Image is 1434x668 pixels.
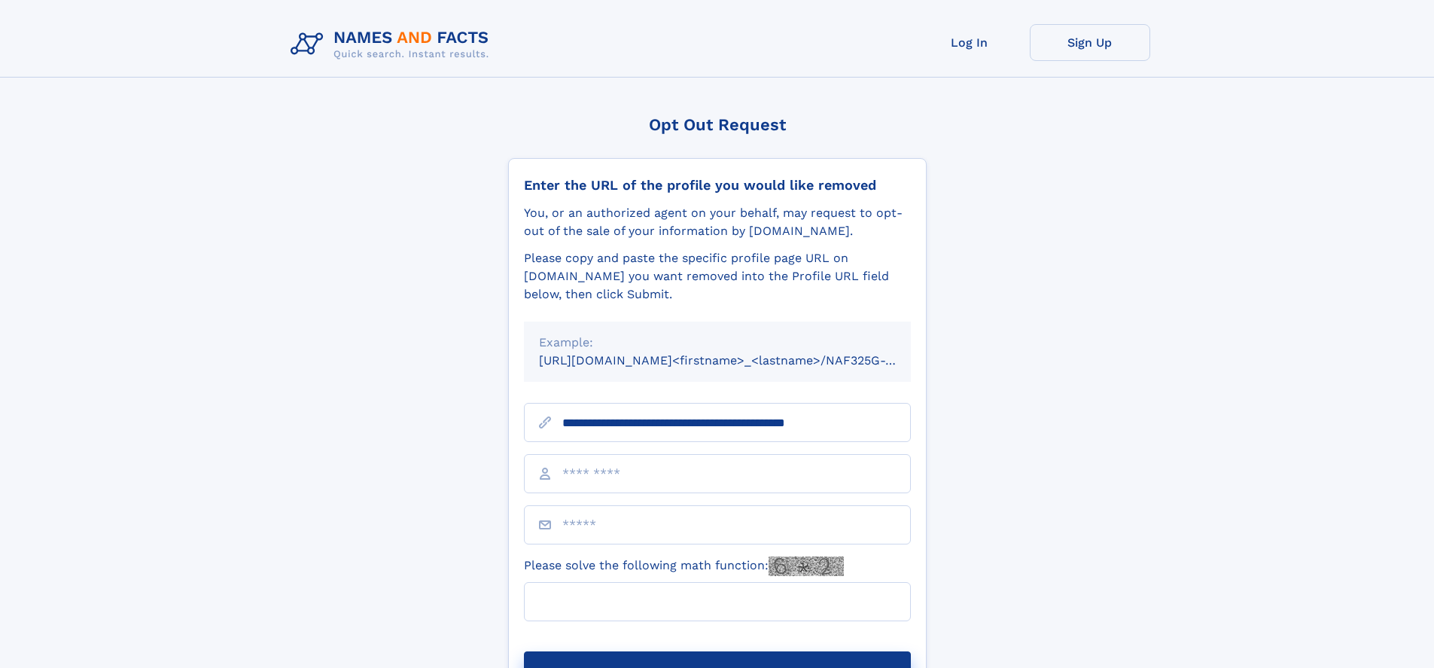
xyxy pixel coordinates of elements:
div: Please copy and paste the specific profile page URL on [DOMAIN_NAME] you want removed into the Pr... [524,249,911,303]
div: Opt Out Request [508,115,927,134]
a: Log In [909,24,1030,61]
div: Enter the URL of the profile you would like removed [524,177,911,194]
div: You, or an authorized agent on your behalf, may request to opt-out of the sale of your informatio... [524,204,911,240]
label: Please solve the following math function: [524,557,844,576]
img: Logo Names and Facts [285,24,501,65]
div: Example: [539,334,896,352]
a: Sign Up [1030,24,1150,61]
small: [URL][DOMAIN_NAME]<firstname>_<lastname>/NAF325G-xxxxxxxx [539,353,939,368]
